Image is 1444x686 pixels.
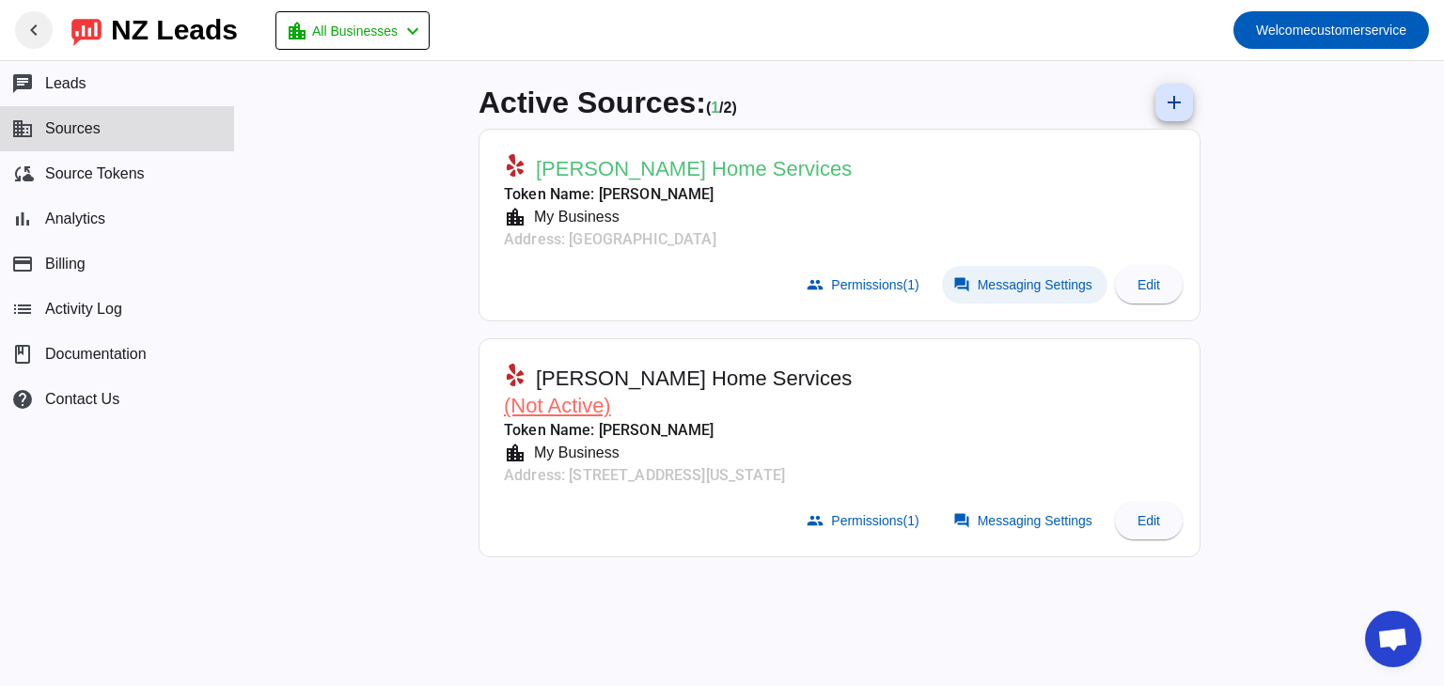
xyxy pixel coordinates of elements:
button: Permissions(1) [795,266,934,304]
span: / [719,100,723,116]
mat-icon: add [1163,91,1185,114]
mat-icon: location_city [504,206,526,228]
span: Messaging Settings [978,277,1092,292]
span: Documentation [45,346,147,363]
span: All Businesses [312,18,398,44]
span: Source Tokens [45,165,145,182]
button: Messaging Settings [942,502,1107,539]
mat-icon: payment [11,253,34,275]
span: (1) [903,277,919,292]
button: All Businesses [275,11,430,50]
span: Billing [45,256,86,273]
mat-icon: forum [953,276,970,293]
span: ( [706,100,711,116]
mat-icon: business [11,117,34,140]
button: Permissions(1) [795,502,934,539]
span: Permissions [831,277,918,292]
span: Edit [1138,277,1160,292]
mat-icon: forum [953,512,970,529]
mat-card-subtitle: Token Name: [PERSON_NAME] [504,419,852,442]
mat-icon: chevron_left [23,19,45,41]
span: Leads [45,75,86,92]
span: Analytics [45,210,105,227]
mat-card-subtitle: Address: [GEOGRAPHIC_DATA] [504,228,852,251]
span: Activity Log [45,301,122,318]
span: Permissions [831,513,918,528]
mat-icon: chat [11,72,34,95]
div: Open chat [1365,611,1421,667]
span: Edit [1138,513,1160,528]
span: book [11,343,34,366]
mat-icon: help [11,388,34,411]
button: Edit [1115,266,1183,304]
mat-icon: list [11,298,34,320]
mat-icon: group [807,276,824,293]
mat-icon: location_city [504,442,526,464]
span: (Not Active) [504,394,611,417]
span: Active Sources: [479,86,706,119]
mat-card-subtitle: Token Name: [PERSON_NAME] [504,183,852,206]
span: Working [711,100,719,116]
mat-icon: bar_chart [11,208,34,230]
mat-icon: cloud_sync [11,163,34,185]
div: My Business [526,442,620,464]
span: [PERSON_NAME] Home Services [536,156,852,182]
div: My Business [526,206,620,228]
button: Messaging Settings [942,266,1107,304]
mat-icon: group [807,512,824,529]
span: Messaging Settings [978,513,1092,528]
div: NZ Leads [111,17,238,43]
span: Total [724,100,737,116]
span: Contact Us [45,391,119,408]
mat-icon: chevron_left [401,20,424,42]
mat-icon: location_city [286,20,308,42]
button: Edit [1115,502,1183,539]
span: [PERSON_NAME] Home Services [536,366,852,392]
mat-card-subtitle: Address: [STREET_ADDRESS][US_STATE] [504,464,852,487]
span: Sources [45,120,101,137]
img: logo [71,14,102,46]
button: Welcomecustomerservice [1233,11,1429,49]
span: Welcome [1256,23,1311,38]
span: (1) [903,513,919,528]
span: customerservice [1256,17,1406,43]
